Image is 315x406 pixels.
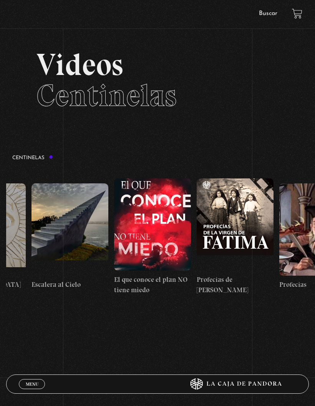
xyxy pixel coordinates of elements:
[259,10,277,17] a: Buscar
[31,168,108,306] a: Escalera al Cielo
[26,382,38,386] span: Menu
[36,49,279,111] h2: Videos
[114,275,191,295] h4: El que conoce el plan NO tiene miedo
[197,168,274,306] a: Profecías de [PERSON_NAME]
[36,77,177,114] span: Centinelas
[197,275,274,295] h4: Profecías de [PERSON_NAME]
[12,155,53,160] h3: Centinelas
[31,280,108,290] h4: Escalera al Cielo
[23,388,41,394] span: Cerrar
[114,168,191,306] a: El que conoce el plan NO tiene miedo
[292,8,302,19] a: View your shopping cart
